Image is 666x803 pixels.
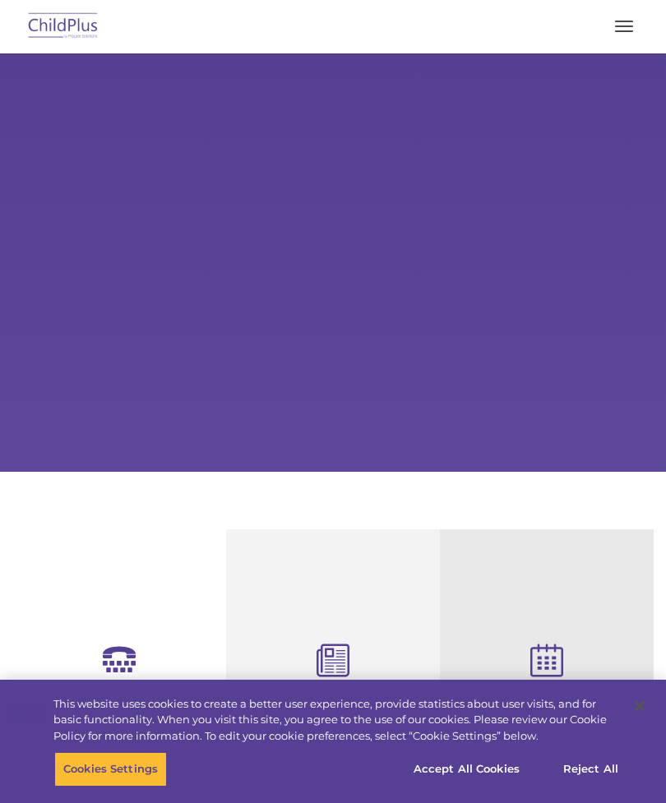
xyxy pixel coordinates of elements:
button: Reject All [539,752,642,787]
button: Cookies Settings [54,752,167,787]
img: ChildPlus by Procare Solutions [25,7,102,46]
div: This website uses cookies to create a better user experience, provide statistics about user visit... [53,696,620,745]
button: Accept All Cookies [405,752,529,787]
button: Close [622,688,658,724]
